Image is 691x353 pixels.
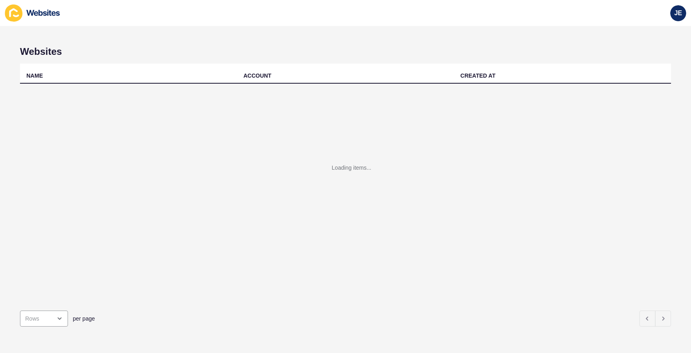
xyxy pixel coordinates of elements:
[332,164,371,172] div: Loading items...
[674,9,682,17] span: JE
[73,315,95,323] span: per page
[20,46,671,57] h1: Websites
[26,72,43,80] div: NAME
[244,72,272,80] div: ACCOUNT
[20,311,68,327] div: open menu
[460,72,495,80] div: CREATED AT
